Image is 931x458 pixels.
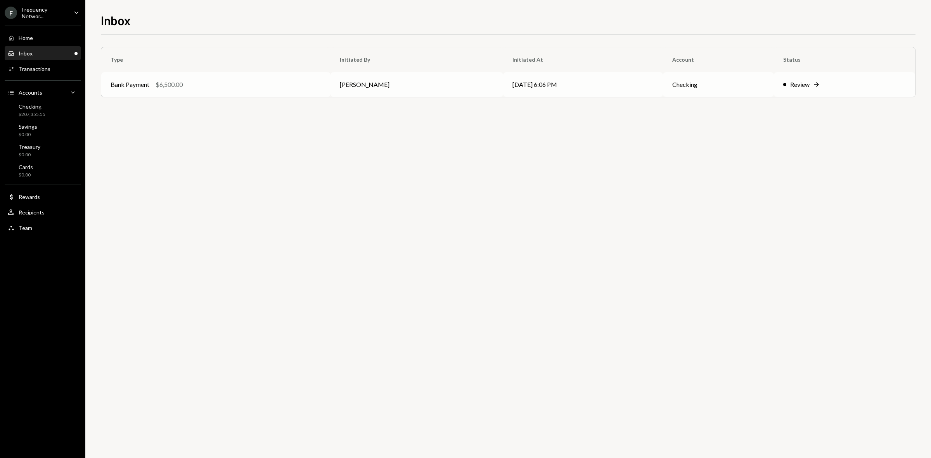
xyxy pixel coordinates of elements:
div: Review [790,80,810,89]
h1: Inbox [101,12,131,28]
div: $6,500.00 [156,80,183,89]
div: Accounts [19,89,42,96]
div: Inbox [19,50,33,57]
div: $0.00 [19,152,40,158]
th: Initiated By [331,47,503,72]
div: Frequency Networ... [22,6,67,19]
div: F [5,7,17,19]
a: Recipients [5,205,81,219]
a: Rewards [5,190,81,204]
div: Bank Payment [111,80,149,89]
div: Team [19,225,32,231]
a: Transactions [5,62,81,76]
th: Account [663,47,774,72]
div: Rewards [19,194,40,200]
div: Cards [19,164,33,170]
div: Checking [19,103,45,110]
a: Cards$0.00 [5,161,81,180]
td: Checking [663,72,774,97]
a: Savings$0.00 [5,121,81,140]
div: Treasury [19,143,40,150]
div: $207,355.55 [19,111,45,118]
div: Home [19,35,33,41]
th: Status [774,47,915,72]
a: Inbox [5,46,81,60]
a: Treasury$0.00 [5,141,81,160]
div: Savings [19,123,37,130]
div: Transactions [19,66,50,72]
a: Accounts [5,85,81,99]
a: Home [5,31,81,45]
th: Initiated At [503,47,663,72]
div: $0.00 [19,172,33,178]
a: Checking$207,355.55 [5,101,81,119]
div: Recipients [19,209,45,216]
th: Type [101,47,331,72]
td: [DATE] 6:06 PM [503,72,663,97]
a: Team [5,221,81,235]
div: $0.00 [19,131,37,138]
td: [PERSON_NAME] [331,72,503,97]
